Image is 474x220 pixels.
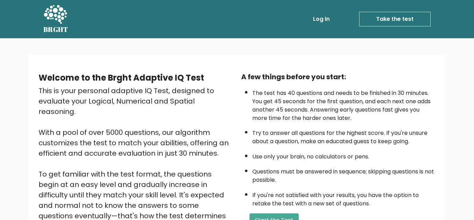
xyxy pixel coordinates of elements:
h5: BRGHT [43,25,68,34]
div: A few things before you start: [241,72,435,82]
a: Log in [310,12,332,26]
b: Welcome to the Brght Adaptive IQ Test [39,72,204,83]
a: Take the test [359,12,431,26]
li: Try to answer all questions for the highest score. If you're unsure about a question, make an edu... [252,125,435,146]
li: The test has 40 questions and needs to be finished in 30 minutes. You get 45 seconds for the firs... [252,85,435,122]
li: Questions must be answered in sequence; skipping questions is not possible. [252,164,435,184]
a: BRGHT [43,3,68,35]
li: If you're not satisfied with your results, you have the option to retake the test with a new set ... [252,188,435,208]
li: Use only your brain, no calculators or pens. [252,149,435,161]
